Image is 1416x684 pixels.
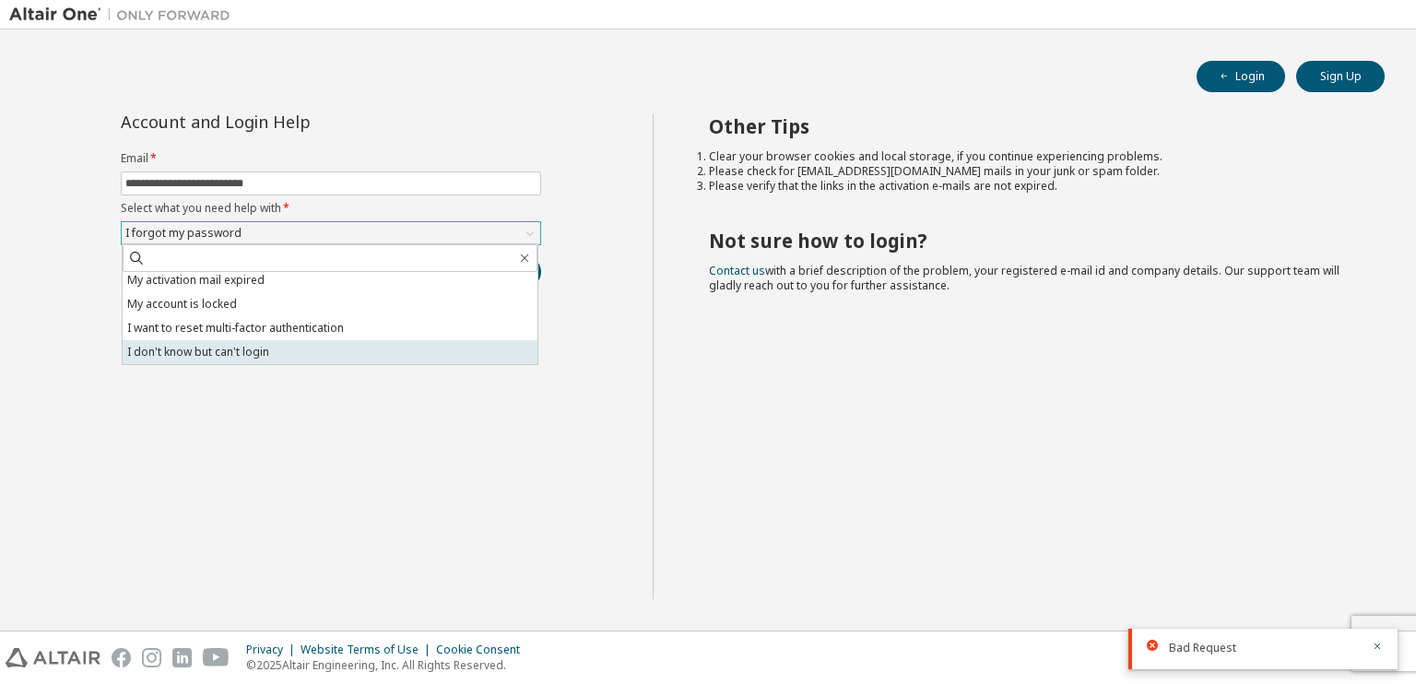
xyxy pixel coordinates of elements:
[436,643,531,657] div: Cookie Consent
[246,643,301,657] div: Privacy
[6,648,100,667] img: altair_logo.svg
[246,657,531,673] p: © 2025 Altair Engineering, Inc. All Rights Reserved.
[1169,641,1236,655] span: Bad Request
[142,648,161,667] img: instagram.svg
[121,151,541,166] label: Email
[301,643,436,657] div: Website Terms of Use
[1197,61,1285,92] button: Login
[1296,61,1385,92] button: Sign Up
[112,648,131,667] img: facebook.svg
[709,229,1352,253] h2: Not sure how to login?
[709,263,765,278] a: Contact us
[9,6,240,24] img: Altair One
[122,222,540,244] div: I forgot my password
[203,648,230,667] img: youtube.svg
[709,149,1352,164] li: Clear your browser cookies and local storage, if you continue experiencing problems.
[123,268,537,292] li: My activation mail expired
[709,179,1352,194] li: Please verify that the links in the activation e-mails are not expired.
[121,201,541,216] label: Select what you need help with
[172,648,192,667] img: linkedin.svg
[121,114,457,129] div: Account and Login Help
[123,223,244,243] div: I forgot my password
[709,164,1352,179] li: Please check for [EMAIL_ADDRESS][DOMAIN_NAME] mails in your junk or spam folder.
[709,263,1339,293] span: with a brief description of the problem, your registered e-mail id and company details. Our suppo...
[709,114,1352,138] h2: Other Tips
